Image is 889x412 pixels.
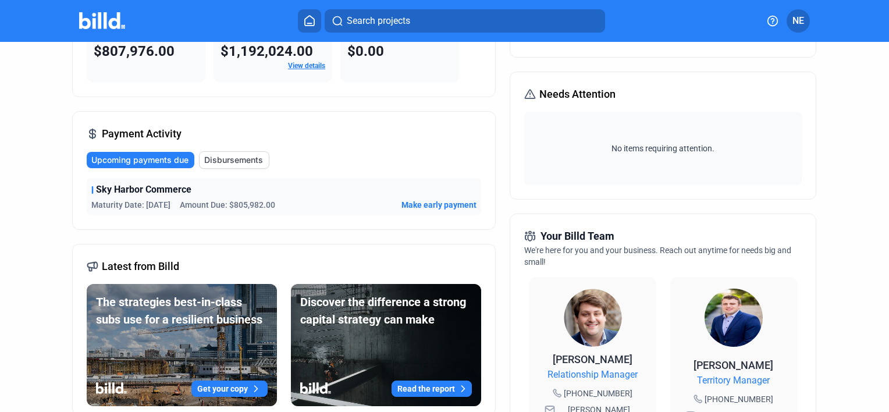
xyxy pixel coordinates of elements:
[539,86,616,102] span: Needs Attention
[694,359,773,371] span: [PERSON_NAME]
[87,152,194,168] button: Upcoming payments due
[79,12,125,29] img: Billd Company Logo
[347,43,384,59] span: $0.00
[529,143,796,154] span: No items requiring attention.
[705,393,773,405] span: [PHONE_NUMBER]
[91,154,189,166] span: Upcoming payments due
[524,246,791,267] span: We're here for you and your business. Reach out anytime for needs big and small!
[191,381,268,397] button: Get your copy
[401,199,476,211] button: Make early payment
[300,293,472,328] div: Discover the difference a strong capital strategy can make
[787,9,810,33] button: NE
[102,126,182,142] span: Payment Activity
[199,151,269,169] button: Disbursements
[705,289,763,347] img: Territory Manager
[697,374,770,388] span: Territory Manager
[325,9,605,33] button: Search projects
[91,199,170,211] span: Maturity Date: [DATE]
[204,154,263,166] span: Disbursements
[96,293,268,328] div: The strategies best-in-class subs use for a resilient business
[564,388,632,399] span: [PHONE_NUMBER]
[553,353,632,365] span: [PERSON_NAME]
[180,199,275,211] span: Amount Due: $805,982.00
[96,183,191,197] span: Sky Harbor Commerce
[102,258,179,275] span: Latest from Billd
[288,62,325,70] a: View details
[94,43,175,59] span: $807,976.00
[221,43,313,59] span: $1,192,024.00
[540,228,614,244] span: Your Billd Team
[564,289,622,347] img: Relationship Manager
[547,368,638,382] span: Relationship Manager
[792,14,804,28] span: NE
[347,14,410,28] span: Search projects
[392,381,472,397] button: Read the report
